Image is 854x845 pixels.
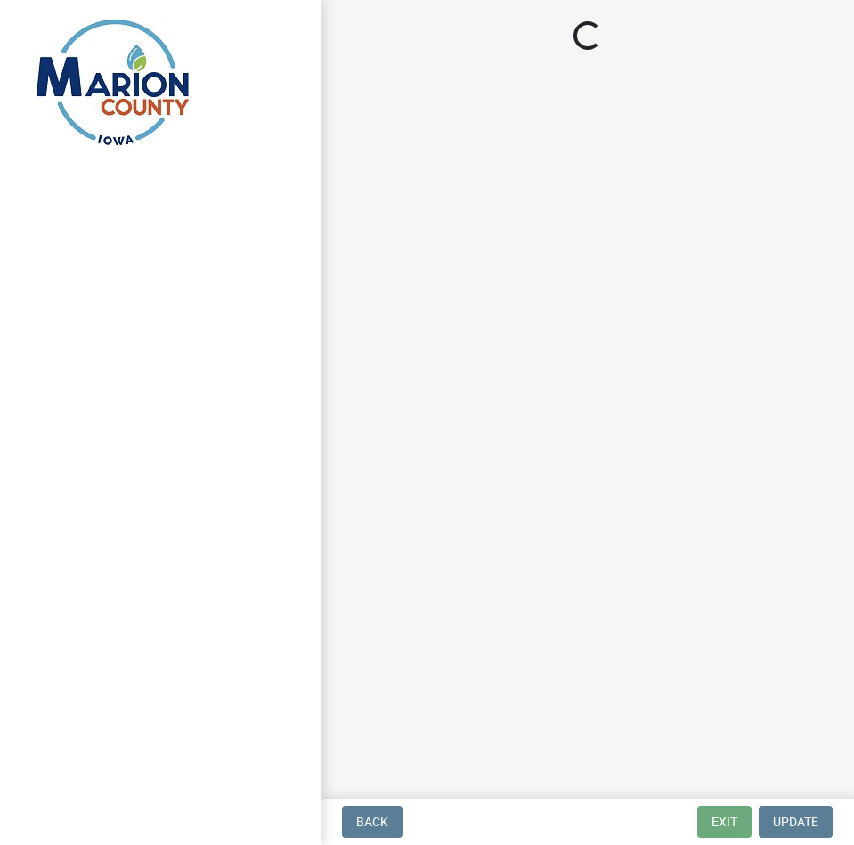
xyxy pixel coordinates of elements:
button: Update [759,806,833,838]
span: Back [356,815,388,829]
button: Back [342,806,403,838]
span: Update [773,815,818,829]
img: Marion County, Iowa [36,19,190,146]
button: Exit [697,806,752,838]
